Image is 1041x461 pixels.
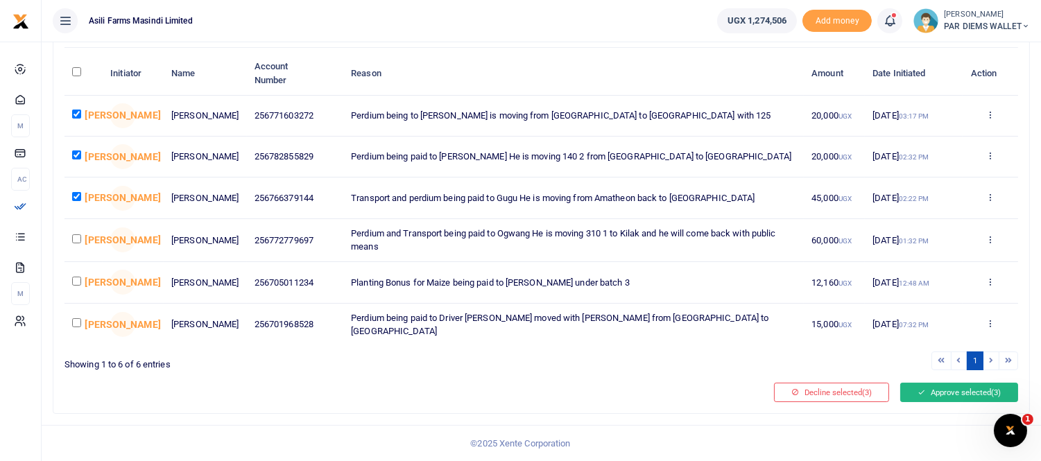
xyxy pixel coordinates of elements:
[865,219,963,262] td: [DATE]
[804,304,865,346] td: 15,000
[967,351,983,370] a: 1
[865,52,963,95] th: Date Initiated: activate to sort column ascending
[83,15,198,27] span: Asili Farms Masindi Limited
[804,219,865,262] td: 60,000
[103,52,164,95] th: Initiator: activate to sort column ascending
[343,262,804,303] td: Planting Bonus for Maize being paid to [PERSON_NAME] under batch 3
[838,237,852,245] small: UGX
[110,144,135,169] span: Joeslyne Abesiga
[913,8,938,33] img: profile-user
[247,137,343,177] td: 256782855829
[865,262,963,303] td: [DATE]
[164,52,247,95] th: Name: activate to sort column ascending
[865,177,963,218] td: [DATE]
[804,262,865,303] td: 12,160
[247,177,343,218] td: 256766379144
[804,177,865,218] td: 45,000
[838,321,852,329] small: UGX
[899,153,929,161] small: 02:32 PM
[164,137,247,177] td: [PERSON_NAME]
[899,279,930,287] small: 12:48 AM
[963,52,1018,95] th: Action: activate to sort column ascending
[343,177,804,218] td: Transport and perdium being paid to Gugu He is moving from Amatheon back to [GEOGRAPHIC_DATA]
[343,304,804,346] td: Perdium being paid to Driver [PERSON_NAME] moved with [PERSON_NAME] from [GEOGRAPHIC_DATA] to [GE...
[838,195,852,202] small: UGX
[838,153,852,161] small: UGX
[899,321,929,329] small: 07:32 PM
[865,137,963,177] td: [DATE]
[899,195,929,202] small: 02:22 PM
[804,137,865,177] td: 20,000
[865,96,963,137] td: [DATE]
[862,388,872,397] span: (3)
[164,262,247,303] td: [PERSON_NAME]
[247,304,343,346] td: 256701968528
[802,15,872,25] a: Add money
[247,219,343,262] td: 256772779697
[838,112,852,120] small: UGX
[802,10,872,33] li: Toup your wallet
[12,13,29,30] img: logo-small
[899,237,929,245] small: 01:32 PM
[994,414,1027,447] iframe: Intercom live chat
[247,52,343,95] th: Account Number: activate to sort column ascending
[913,8,1030,33] a: profile-user [PERSON_NAME] PAR DIEMS WALLET
[247,262,343,303] td: 256705011234
[11,168,30,191] li: Ac
[64,52,103,95] th: : activate to sort column descending
[164,177,247,218] td: [PERSON_NAME]
[991,388,1001,397] span: (3)
[343,96,804,137] td: Perdium being to [PERSON_NAME] is moving from [GEOGRAPHIC_DATA] to [GEOGRAPHIC_DATA] with 125
[804,52,865,95] th: Amount: activate to sort column ascending
[717,8,797,33] a: UGX 1,274,506
[802,10,872,33] span: Add money
[774,383,889,402] button: Decline selected(3)
[110,270,135,295] span: Joeslyne Abesiga
[343,52,804,95] th: Reason: activate to sort column ascending
[110,227,135,252] span: Joeslyne Abesiga
[164,219,247,262] td: [PERSON_NAME]
[900,383,1018,402] button: Approve selected(3)
[838,279,852,287] small: UGX
[164,304,247,346] td: [PERSON_NAME]
[110,186,135,211] span: Joeslyne Abesiga
[1022,414,1033,425] span: 1
[64,350,536,372] div: Showing 1 to 6 of 6 entries
[899,112,929,120] small: 03:17 PM
[712,8,802,33] li: Wallet ballance
[12,15,29,26] a: logo-small logo-large logo-large
[728,14,786,28] span: UGX 1,274,506
[343,137,804,177] td: Perdium being paid to [PERSON_NAME] He is moving 140 2 from [GEOGRAPHIC_DATA] to [GEOGRAPHIC_DATA]
[110,103,135,128] span: Joeslyne Abesiga
[865,304,963,346] td: [DATE]
[944,9,1030,21] small: [PERSON_NAME]
[11,114,30,137] li: M
[164,96,247,137] td: [PERSON_NAME]
[944,20,1030,33] span: PAR DIEMS WALLET
[11,282,30,305] li: M
[247,96,343,137] td: 256771603272
[804,96,865,137] td: 20,000
[343,219,804,262] td: Perdium and Transport being paid to Ogwang He is moving 310 1 to Kilak and he will come back with...
[110,312,135,337] span: Joeslyne Abesiga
